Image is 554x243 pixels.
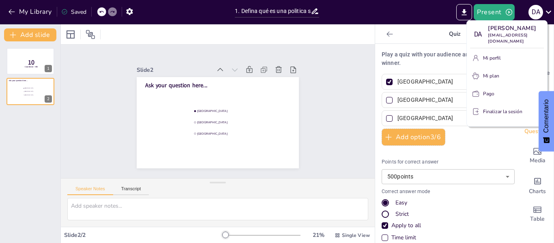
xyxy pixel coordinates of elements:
font: [PERSON_NAME] [488,24,537,32]
button: Comentarios - Mostrar encuesta [539,91,554,152]
font: Comentario [543,99,550,133]
button: Pago [470,87,544,100]
button: Mi plan [470,69,544,82]
font: Mi perfil [483,55,501,61]
font: Finalizar la sesión [483,108,522,115]
font: Mi plan [483,73,499,79]
button: Finalizar la sesión [470,105,544,118]
font: [EMAIL_ADDRESS][DOMAIN_NAME] [488,32,528,44]
font: DA [474,30,481,38]
font: Pago [483,90,494,97]
button: Mi perfil [470,52,544,65]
